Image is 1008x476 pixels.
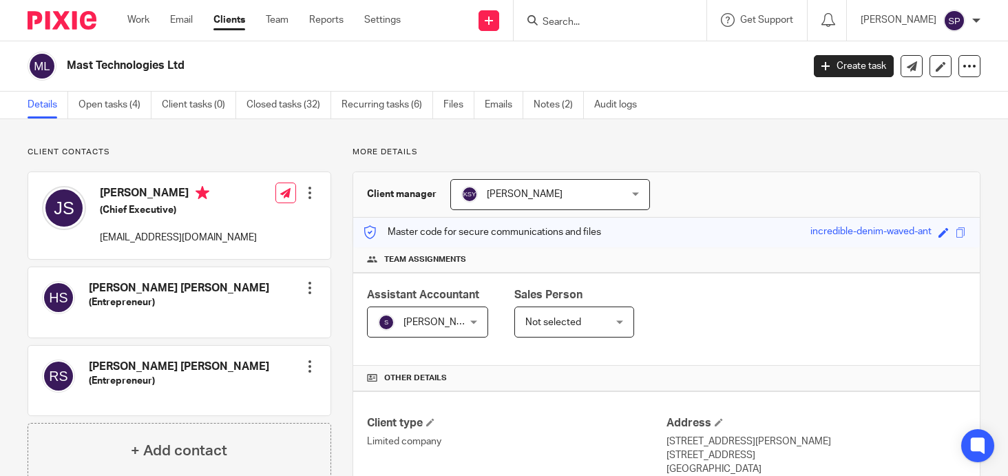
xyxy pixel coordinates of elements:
img: svg%3E [943,10,965,32]
a: Email [170,13,193,27]
a: Open tasks (4) [78,92,151,118]
h5: (Entrepreneur) [89,374,269,388]
h4: [PERSON_NAME] [PERSON_NAME] [89,281,269,296]
a: Reports [309,13,344,27]
p: [PERSON_NAME] [861,13,936,27]
span: Assistant Accountant [367,289,479,300]
h4: [PERSON_NAME] [100,186,257,203]
a: Work [127,13,149,27]
a: Emails [485,92,523,118]
img: svg%3E [28,52,56,81]
i: Primary [196,186,209,200]
h4: + Add contact [131,440,227,462]
span: Other details [384,373,447,384]
h4: Address [666,416,966,431]
h3: Client manager [367,187,437,201]
h4: Client type [367,416,666,431]
p: [EMAIL_ADDRESS][DOMAIN_NAME] [100,231,257,245]
span: Team assignments [384,254,466,265]
p: More details [353,147,980,158]
p: [STREET_ADDRESS] [666,448,966,462]
a: Client tasks (0) [162,92,236,118]
img: Pixie [28,11,96,30]
span: Not selected [525,318,581,327]
a: Settings [364,13,401,27]
img: svg%3E [42,186,86,230]
p: Master code for secure communications and files [364,225,601,239]
img: svg%3E [461,186,478,203]
div: incredible-denim-waved-ant [810,225,932,240]
span: [PERSON_NAME] S [403,318,487,327]
span: Sales Person [514,289,582,300]
p: [STREET_ADDRESS][PERSON_NAME] [666,435,966,448]
a: Clients [213,13,245,27]
p: Limited company [367,435,666,448]
span: [PERSON_NAME] [487,189,563,199]
a: Create task [814,55,894,77]
h4: [PERSON_NAME] [PERSON_NAME] [89,360,269,374]
a: Audit logs [594,92,647,118]
img: svg%3E [42,281,75,314]
h5: (Entrepreneur) [89,296,269,309]
img: svg%3E [378,314,395,331]
a: Closed tasks (32) [246,92,331,118]
h5: (Chief Executive) [100,203,257,217]
a: Details [28,92,68,118]
a: Recurring tasks (6) [342,92,433,118]
p: [GEOGRAPHIC_DATA] [666,462,966,476]
h2: Mast Technologies Ltd [67,59,648,73]
a: Team [266,13,288,27]
img: svg%3E [42,360,75,393]
a: Notes (2) [534,92,584,118]
input: Search [541,17,665,29]
span: Get Support [740,15,793,25]
a: Files [443,92,474,118]
p: Client contacts [28,147,331,158]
